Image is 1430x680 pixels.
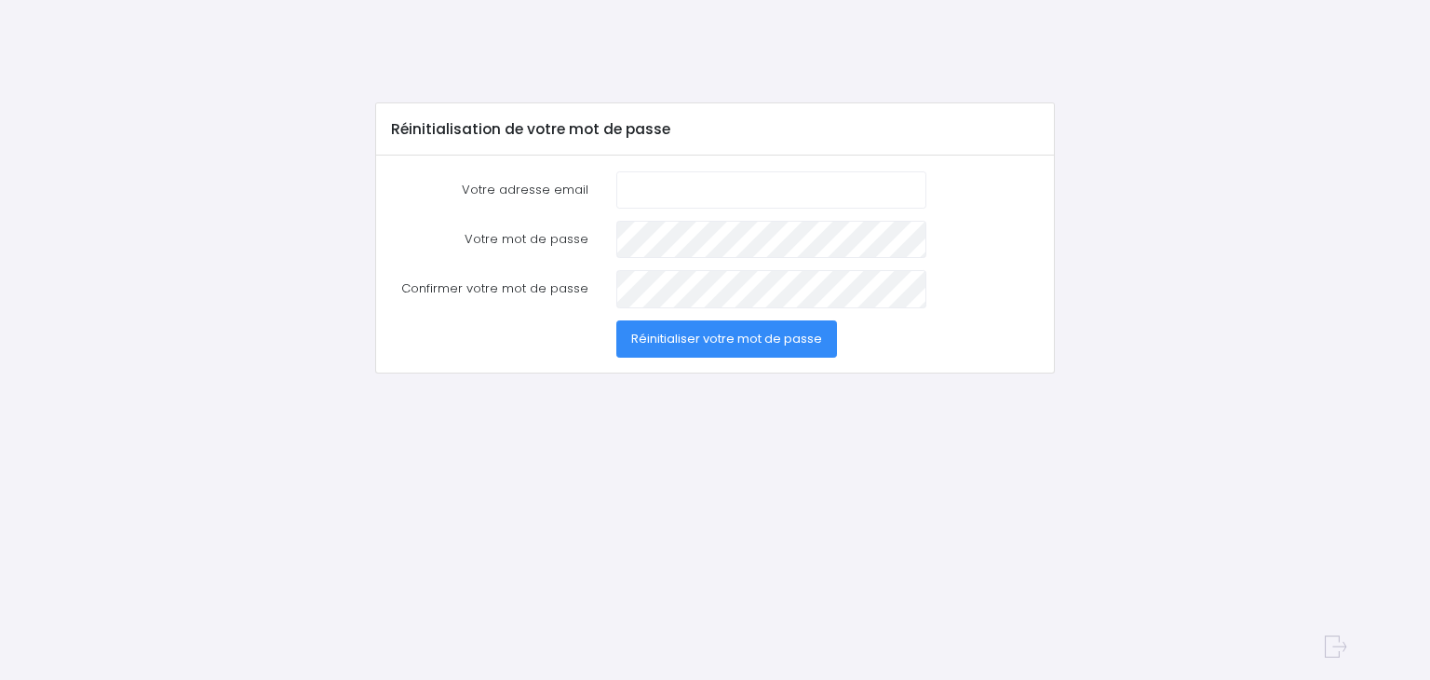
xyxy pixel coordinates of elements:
label: Confirmer votre mot de passe [377,270,602,307]
label: Votre mot de passe [377,221,602,258]
label: Votre adresse email [377,171,602,209]
div: Réinitialisation de votre mot de passe [376,103,1054,156]
button: Réinitialiser votre mot de passe [616,320,837,358]
span: Réinitialiser votre mot de passe [631,330,822,347]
